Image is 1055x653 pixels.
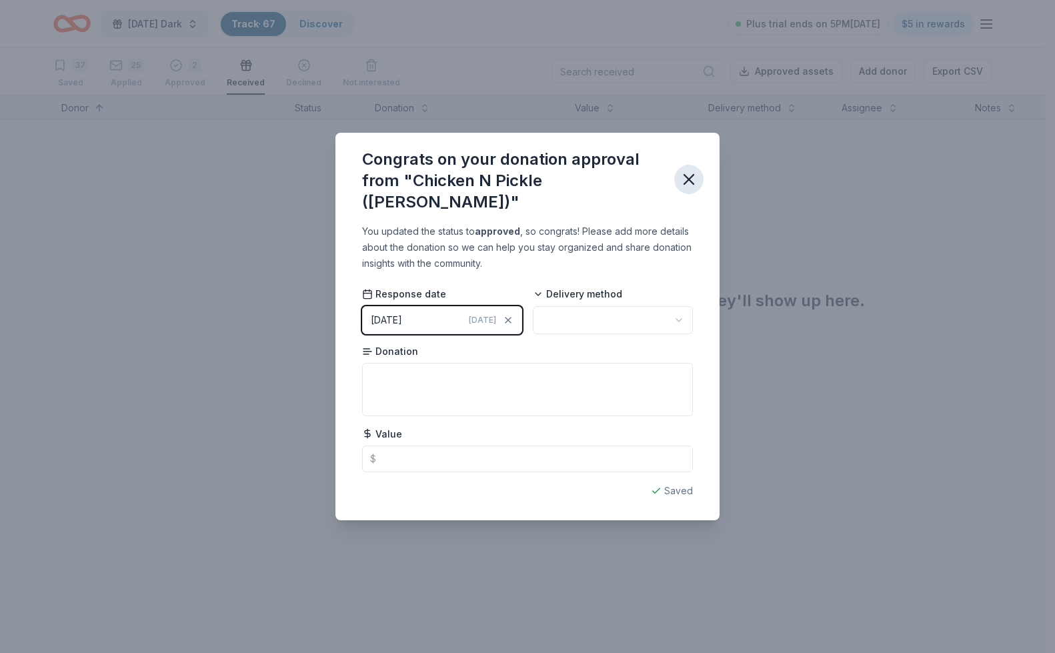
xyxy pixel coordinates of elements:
[362,345,418,358] span: Donation
[469,315,496,325] span: [DATE]
[362,223,693,271] div: You updated the status to , so congrats! Please add more details about the donation so we can hel...
[362,428,402,441] span: Value
[475,225,520,237] b: approved
[371,312,402,328] div: [DATE]
[362,306,522,334] button: [DATE][DATE]
[362,149,664,213] div: Congrats on your donation approval from "Chicken N Pickle ([PERSON_NAME])"
[533,287,622,301] span: Delivery method
[362,287,446,301] span: Response date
